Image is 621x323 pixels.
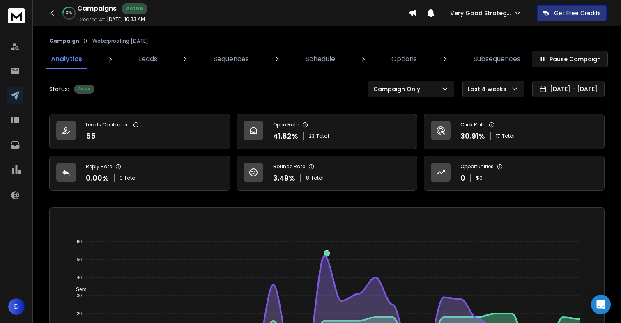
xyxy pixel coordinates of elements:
[424,114,605,149] a: Click Rate30.91%17Total
[450,9,514,17] p: Very Good Strategies
[107,16,145,23] p: [DATE] 10:33 AM
[591,295,611,314] div: Open Intercom Messenger
[424,156,605,191] a: Opportunities0$0
[237,156,417,191] a: Bounce Rate3.49%8Total
[134,49,162,69] a: Leads
[460,121,485,128] p: Click Rate
[273,121,299,128] p: Open Rate
[273,163,305,170] p: Bounce Rate
[373,85,423,93] p: Campaign Only
[554,9,601,17] p: Get Free Credits
[77,16,105,23] p: Created At:
[237,114,417,149] a: Open Rate41.82%23Total
[214,54,249,64] p: Sequences
[77,275,82,280] tspan: 40
[460,172,465,184] p: 0
[532,81,605,97] button: [DATE] - [DATE]
[46,49,87,69] a: Analytics
[316,133,329,140] span: Total
[532,51,608,67] button: Pause Campaign
[74,85,94,94] div: Active
[49,114,230,149] a: Leads Contacted55
[537,5,607,21] button: Get Free Credits
[70,286,86,292] span: Sent
[51,54,82,64] p: Analytics
[469,49,525,69] a: Subsequences
[77,4,117,14] h1: Campaigns
[502,133,515,140] span: Total
[49,156,230,191] a: Reply Rate0.00%0 Total
[273,172,295,184] p: 3.49 %
[301,49,340,69] a: Schedule
[77,239,82,244] tspan: 60
[86,131,96,142] p: 55
[8,8,25,23] img: logo
[49,85,69,93] p: Status:
[209,49,254,69] a: Sequences
[122,3,147,14] div: Active
[309,133,315,140] span: 23
[476,175,483,181] p: $ 0
[311,175,324,181] span: Total
[92,38,148,44] p: Waterproofing [DATE]
[468,85,510,93] p: Last 4 weeks
[460,163,494,170] p: Opportunities
[77,257,82,262] tspan: 50
[273,131,298,142] p: 41.82 %
[66,11,72,16] p: 30 %
[386,49,422,69] a: Options
[391,54,417,64] p: Options
[8,298,25,315] button: D
[86,172,109,184] p: 0.00 %
[139,54,157,64] p: Leads
[496,133,500,140] span: 17
[460,131,485,142] p: 30.91 %
[474,54,520,64] p: Subsequences
[77,311,82,316] tspan: 20
[306,175,309,181] span: 8
[77,293,82,298] tspan: 30
[86,163,112,170] p: Reply Rate
[86,121,130,128] p: Leads Contacted
[120,175,137,181] p: 0 Total
[49,38,79,44] button: Campaign
[306,54,335,64] p: Schedule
